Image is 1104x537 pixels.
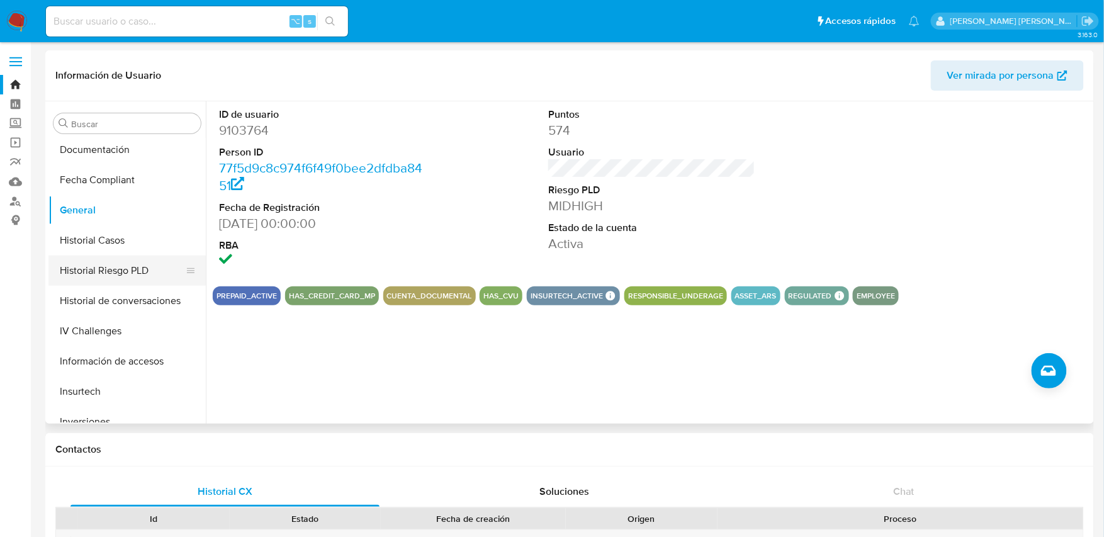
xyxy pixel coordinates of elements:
button: Insurtech [48,376,206,407]
span: s [308,15,312,27]
a: 77f5d9c8c974f6f49f0bee2dfdba8451 [219,159,422,195]
h1: Información de Usuario [55,69,161,82]
span: Soluciones [539,484,589,499]
button: Ver mirada por persona [931,60,1084,91]
button: IV Challenges [48,316,206,346]
button: Historial de conversaciones [48,286,206,316]
dd: [DATE] 00:00:00 [219,215,426,232]
button: Fecha Compliant [48,165,206,195]
span: Ver mirada por persona [947,60,1054,91]
button: Buscar [59,118,69,128]
span: ⌥ [291,15,300,27]
h1: Contactos [55,443,1084,456]
button: Información de accesos [48,346,206,376]
dd: MIDHIGH [548,197,755,215]
dt: Puntos [548,108,755,122]
div: Origen [575,512,709,525]
span: Accesos rápidos [826,14,896,28]
dt: Person ID [219,145,426,159]
button: Documentación [48,135,206,165]
div: Proceso [726,512,1074,525]
button: search-icon [317,13,343,30]
div: Estado [239,512,373,525]
dt: ID de usuario [219,108,426,122]
dt: Riesgo PLD [548,183,755,197]
dt: RBA [219,239,426,252]
a: Notificaciones [909,16,920,26]
dd: 9103764 [219,122,426,139]
dt: Usuario [548,145,755,159]
span: Chat [893,484,915,499]
dt: Estado de la cuenta [548,221,755,235]
button: General [48,195,206,225]
div: Fecha de creación [390,512,557,525]
p: rene.vale@mercadolibre.com [950,15,1078,27]
button: Historial Riesgo PLD [48,256,196,286]
input: Buscar [71,118,196,130]
span: Historial CX [198,484,252,499]
button: Inversiones [48,407,206,437]
dt: Fecha de Registración [219,201,426,215]
a: Salir [1081,14,1095,28]
dd: Activa [548,235,755,252]
div: Id [87,512,221,525]
input: Buscar usuario o caso... [46,13,348,30]
button: Historial Casos [48,225,206,256]
dd: 574 [548,122,755,139]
